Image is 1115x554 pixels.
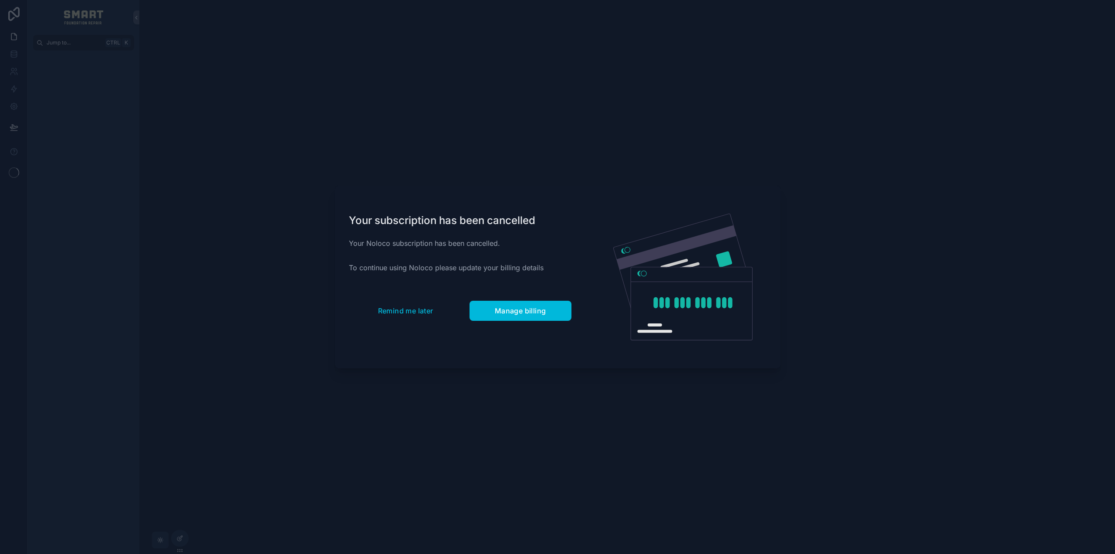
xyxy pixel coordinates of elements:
[349,262,571,273] p: To continue using Noloco please update your billing details
[349,301,463,321] button: Remind me later
[349,238,571,248] p: Your Noloco subscription has been cancelled.
[378,306,433,315] span: Remind me later
[349,214,571,228] h1: Your subscription has been cancelled
[470,301,571,321] button: Manage billing
[495,306,546,315] span: Manage billing
[613,214,753,341] img: Credit card illustration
